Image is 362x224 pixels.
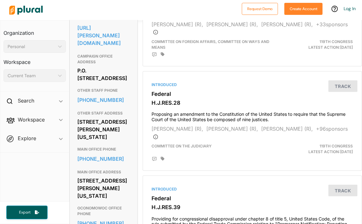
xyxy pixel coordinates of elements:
[152,126,348,140] span: + 96 sponsor s
[77,66,130,83] div: P.O. [STREET_ADDRESS]
[262,126,313,132] span: [PERSON_NAME] (R),
[284,5,323,12] a: Create Account
[77,23,130,48] a: [URL][PERSON_NAME][DOMAIN_NAME]
[284,3,323,15] button: Create Account
[77,204,130,218] h3: OCONOMOWOC OFFICE PHONE
[328,185,358,196] button: Track
[77,146,130,153] h3: MAIN OFFICE PHONE
[3,24,66,38] h3: Organization
[6,206,48,219] button: Export
[152,144,212,148] span: Committee on the Judiciary
[77,109,130,117] h3: OTHER STAFF ADDRESS
[288,39,358,50] div: Latest Action: [DATE]
[152,109,353,122] h4: Proposing an amendment to the Constitution of the United States to require that the Supreme Court...
[328,80,358,92] button: Track
[15,210,35,215] span: Export
[161,52,165,57] div: Add tags
[152,157,157,162] div: Add Position Statement
[344,6,356,11] a: Log In
[242,5,278,12] a: Request Demo
[77,87,130,94] h3: OTHER STAFF PHONE
[152,21,204,28] span: [PERSON_NAME] (R),
[152,82,353,88] div: Introduced
[8,43,55,50] div: Personal
[152,186,353,192] div: Introduced
[262,21,313,28] span: [PERSON_NAME] (R),
[242,3,278,15] button: Request Demo
[161,157,165,161] div: Add tags
[152,100,353,106] h3: H.J.RES.28
[320,144,353,148] span: 119th Congress
[77,168,130,176] h3: MAIN OFFICE ADDRESS
[207,21,258,28] span: [PERSON_NAME] (R),
[152,126,204,132] span: [PERSON_NAME] (R),
[8,72,55,79] div: Current Team
[77,95,130,105] a: [PHONE_NUMBER]
[288,143,358,155] div: Latest Action: [DATE]
[77,117,130,142] div: [STREET_ADDRESS][PERSON_NAME][US_STATE]
[3,53,66,67] h3: Workspace
[18,97,34,104] h2: Search
[320,39,353,44] span: 119th Congress
[77,154,130,164] a: [PHONE_NUMBER]
[152,21,348,35] span: + 33 sponsor s
[152,195,353,202] h3: Federal
[77,53,130,66] h3: CAMPAIGN OFFICE ADDRESS
[152,204,353,210] h3: H.J.RES.39
[152,39,270,50] span: Committee on Foreign Affairs, Committee on Ways and Means
[152,52,157,57] div: Add Position Statement
[152,91,353,97] h3: Federal
[207,126,258,132] span: [PERSON_NAME] (R),
[77,176,130,201] div: [STREET_ADDRESS][PERSON_NAME][US_STATE]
